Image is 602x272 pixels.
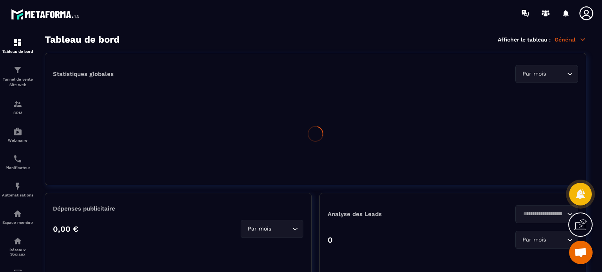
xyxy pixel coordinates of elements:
p: Automatisations [2,193,33,197]
a: automationsautomationsAutomatisations [2,176,33,203]
span: Par mois [520,70,548,78]
p: Planificateur [2,166,33,170]
img: formation [13,99,22,109]
p: Dépenses publicitaire [53,205,303,212]
img: automations [13,209,22,218]
img: automations [13,182,22,191]
span: Par mois [246,225,273,233]
img: logo [11,7,82,22]
p: Webinaire [2,138,33,142]
a: formationformationCRM [2,94,33,121]
p: Réseaux Sociaux [2,248,33,256]
p: Tableau de bord [2,49,33,54]
p: CRM [2,111,33,115]
span: Par mois [520,236,548,244]
input: Search for option [548,236,565,244]
img: formation [13,65,22,75]
p: 0,00 € [53,224,78,234]
img: formation [13,38,22,47]
a: formationformationTableau de bord [2,32,33,59]
input: Search for option [548,70,565,78]
img: automations [13,127,22,136]
a: schedulerschedulerPlanificateur [2,148,33,176]
div: Search for option [515,231,578,249]
p: Tunnel de vente Site web [2,77,33,88]
div: Search for option [515,65,578,83]
p: 0 [328,235,333,245]
h3: Tableau de bord [45,34,120,45]
input: Search for option [520,210,565,218]
p: Espace membre [2,220,33,225]
a: automationsautomationsWebinaire [2,121,33,148]
p: Analyse des Leads [328,211,453,218]
div: Search for option [241,220,303,238]
div: Ouvrir le chat [569,241,593,264]
a: automationsautomationsEspace membre [2,203,33,231]
input: Search for option [273,225,290,233]
a: social-networksocial-networkRéseaux Sociaux [2,231,33,262]
p: Afficher le tableau : [498,36,551,43]
p: Statistiques globales [53,70,114,77]
div: Search for option [515,205,578,223]
img: scheduler [13,154,22,164]
a: formationformationTunnel de vente Site web [2,59,33,94]
p: Général [555,36,586,43]
img: social-network [13,236,22,246]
